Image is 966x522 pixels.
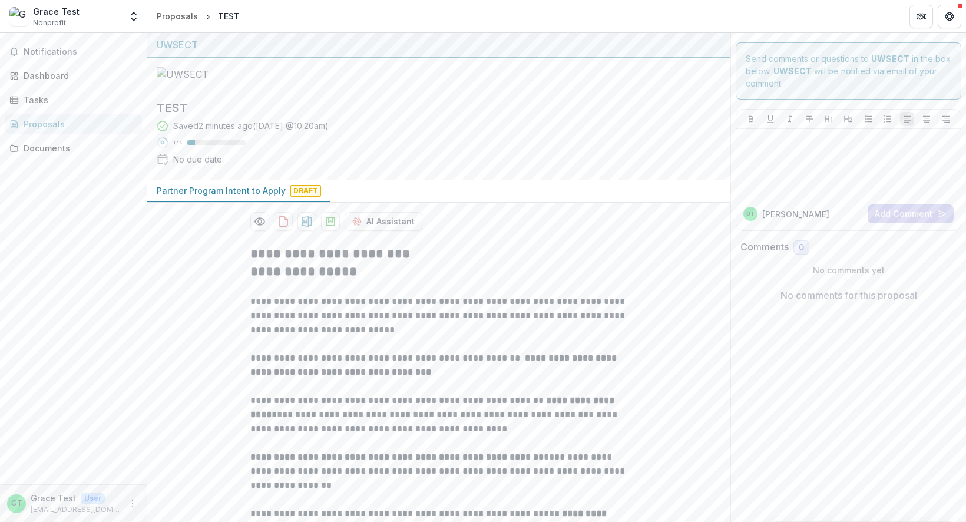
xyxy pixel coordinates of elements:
[900,112,914,126] button: Align Left
[250,212,269,231] button: Preview 2f7778ec-f53d-47d9-9e09-91f22149410d-0.pdf
[799,243,804,253] span: 0
[744,112,758,126] button: Bold
[938,5,961,28] button: Get Help
[871,54,909,64] strong: UWSECT
[841,112,855,126] button: Heading 2
[297,212,316,231] button: download-proposal
[868,204,954,223] button: Add Comment
[11,500,22,507] div: Grace Test
[24,70,133,82] div: Dashboard
[5,66,142,85] a: Dashboard
[321,212,340,231] button: download-proposal
[157,184,286,197] p: Partner Program Intent to Apply
[5,114,142,134] a: Proposals
[780,288,917,302] p: No comments for this proposal
[33,5,80,18] div: Grace Test
[909,5,933,28] button: Partners
[5,138,142,158] a: Documents
[81,493,105,504] p: User
[5,90,142,110] a: Tasks
[125,497,140,511] button: More
[31,492,76,504] p: Grace Test
[290,185,321,197] span: Draft
[24,94,133,106] div: Tasks
[736,42,961,100] div: Send comments or questions to in the box below. will be notified via email of your comment.
[9,7,28,26] img: Grace Test
[5,42,142,61] button: Notifications
[157,38,721,52] div: UWSECT
[157,101,702,115] h2: TEST
[24,47,137,57] span: Notifications
[24,118,133,130] div: Proposals
[173,138,182,147] p: 14 %
[152,8,203,25] a: Proposals
[783,112,797,126] button: Italicize
[763,112,778,126] button: Underline
[157,10,198,22] div: Proposals
[802,112,816,126] button: Strike
[762,208,829,220] p: [PERSON_NAME]
[274,212,293,231] button: download-proposal
[173,120,329,132] div: Saved 2 minutes ago ( [DATE] @ 10:20am )
[740,264,957,276] p: No comments yet
[740,242,789,253] h2: Comments
[31,504,121,515] p: [EMAIL_ADDRESS][DOMAIN_NAME]
[919,112,934,126] button: Align Center
[939,112,953,126] button: Align Right
[152,8,244,25] nav: breadcrumb
[173,153,222,166] div: No due date
[881,112,895,126] button: Ordered List
[24,142,133,154] div: Documents
[157,67,274,81] img: UWSECT
[822,112,836,126] button: Heading 1
[218,10,240,22] div: TEST
[746,211,755,217] div: Grace Test
[773,66,812,76] strong: UWSECT
[861,112,875,126] button: Bullet List
[33,18,66,28] span: Nonprofit
[345,212,422,231] button: AI Assistant
[125,5,142,28] button: Open entity switcher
